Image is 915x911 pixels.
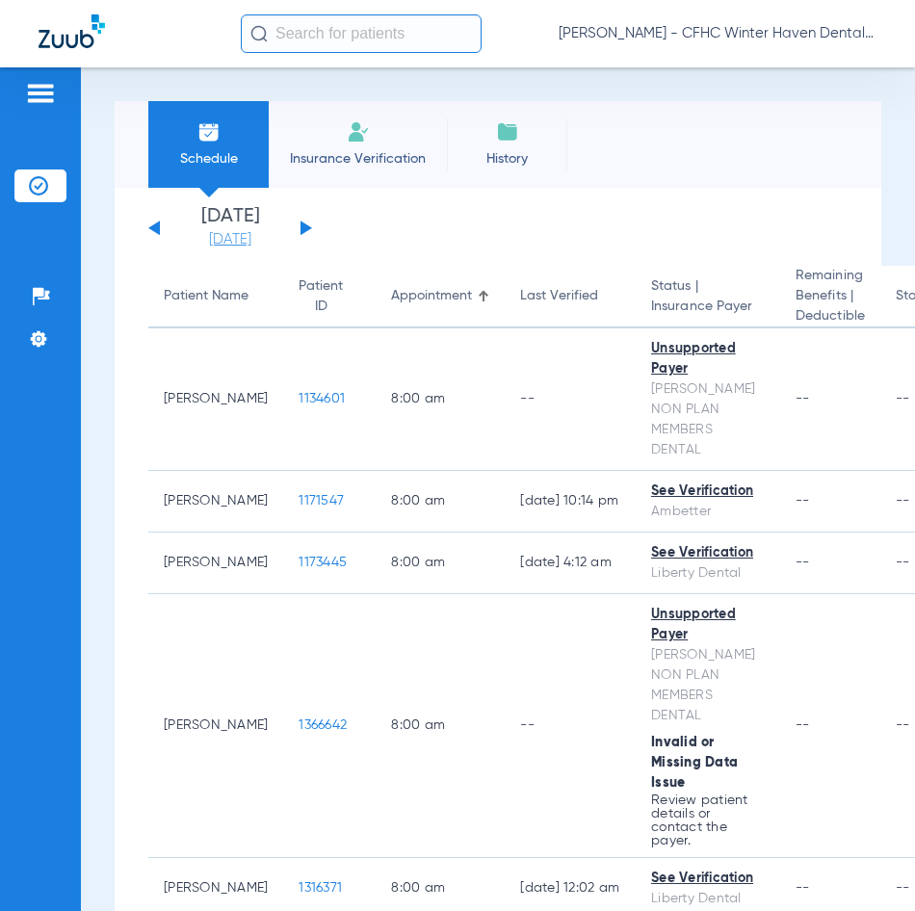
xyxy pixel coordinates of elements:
[651,339,765,379] div: Unsupported Payer
[496,120,519,143] img: History
[505,533,636,594] td: [DATE] 4:12 AM
[651,794,765,847] p: Review patient details or contact the payer.
[376,328,505,471] td: 8:00 AM
[651,502,765,522] div: Ambetter
[391,286,489,306] div: Appointment
[505,594,636,858] td: --
[651,736,738,790] span: Invalid or Missing Data Issue
[241,14,482,53] input: Search for patients
[520,286,620,306] div: Last Verified
[25,82,56,105] img: hamburger-icon
[148,471,283,533] td: [PERSON_NAME]
[796,718,810,732] span: --
[148,533,283,594] td: [PERSON_NAME]
[39,14,105,48] img: Zuub Logo
[796,494,810,508] span: --
[651,889,765,909] div: Liberty Dental
[299,881,342,895] span: 1316371
[148,594,283,858] td: [PERSON_NAME]
[651,563,765,584] div: Liberty Dental
[283,149,432,169] span: Insurance Verification
[796,881,810,895] span: --
[651,605,765,645] div: Unsupported Payer
[376,471,505,533] td: 8:00 AM
[391,286,472,306] div: Appointment
[299,718,347,732] span: 1366642
[651,379,765,460] div: [PERSON_NAME] NON PLAN MEMBERS DENTAL
[559,24,876,43] span: [PERSON_NAME] - CFHC Winter Haven Dental
[299,556,347,569] span: 1173445
[299,494,344,508] span: 1171547
[172,230,288,249] a: [DATE]
[461,149,553,169] span: History
[651,645,765,726] div: [PERSON_NAME] NON PLAN MEMBERS DENTAL
[148,328,283,471] td: [PERSON_NAME]
[651,543,765,563] div: See Verification
[172,207,288,249] li: [DATE]
[651,297,765,317] span: Insurance Payer
[505,471,636,533] td: [DATE] 10:14 PM
[780,266,880,328] th: Remaining Benefits |
[164,286,248,306] div: Patient Name
[376,533,505,594] td: 8:00 AM
[636,266,780,328] th: Status |
[520,286,598,306] div: Last Verified
[197,120,221,143] img: Schedule
[796,392,810,405] span: --
[796,306,865,326] span: Deductible
[299,392,345,405] span: 1134601
[250,25,268,42] img: Search Icon
[299,276,343,317] div: Patient ID
[299,276,360,317] div: Patient ID
[796,556,810,569] span: --
[163,149,254,169] span: Schedule
[347,120,370,143] img: Manual Insurance Verification
[376,594,505,858] td: 8:00 AM
[651,482,765,502] div: See Verification
[651,869,765,889] div: See Verification
[164,286,268,306] div: Patient Name
[505,328,636,471] td: --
